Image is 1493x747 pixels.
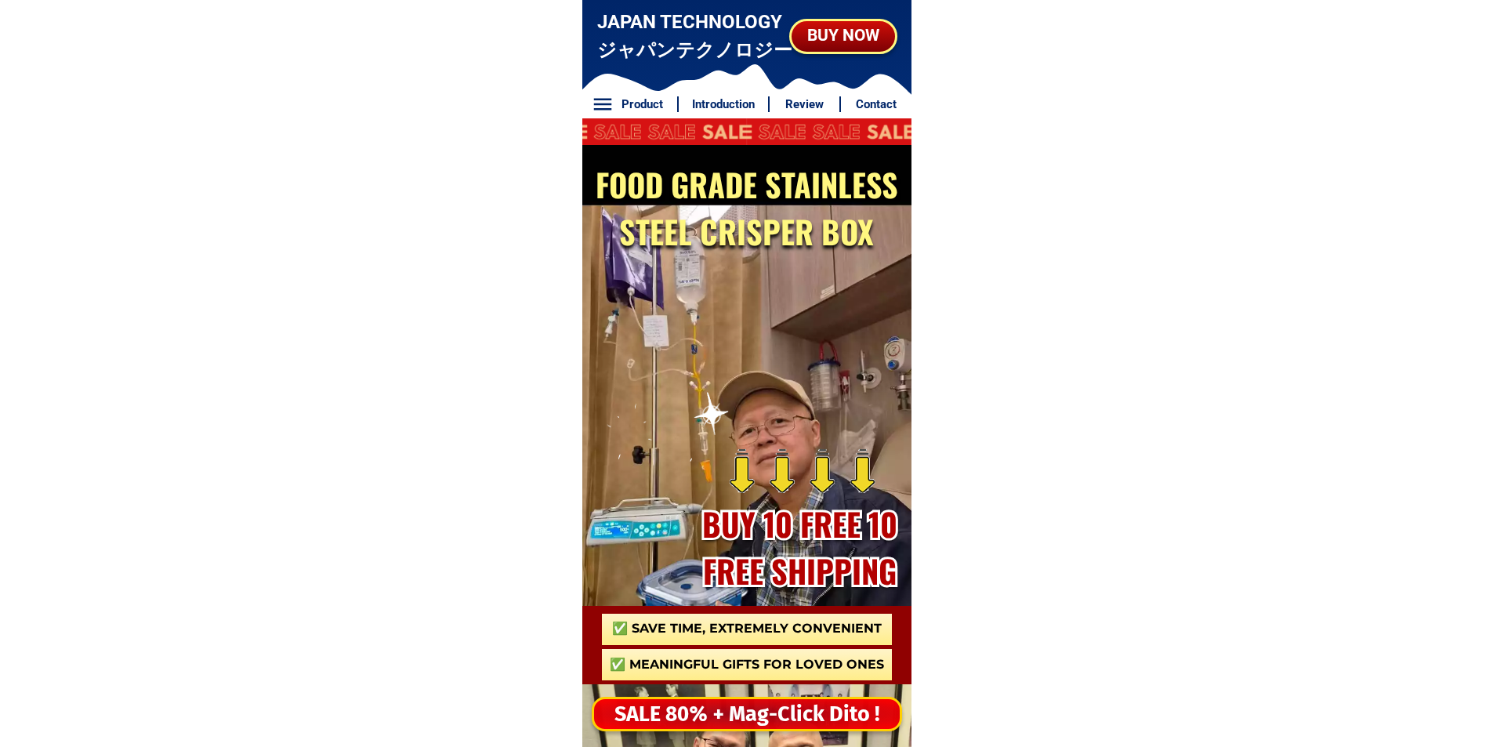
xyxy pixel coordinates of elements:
h6: Introduction [687,96,759,114]
h6: Contact [850,96,903,114]
h2: FOOD GRADE STAINLESS STEEL CRISPER BOX [587,161,906,255]
h3: ✅ Save time, Extremely convenient [602,619,892,638]
div: BUY NOW [792,24,895,49]
div: SALE 80% + Mag-Click Dito ! [594,698,900,731]
h3: ✅ Meaningful gifts for loved ones [602,655,892,674]
h6: Product [615,96,669,114]
h3: JAPAN TECHNOLOGY ジャパンテクノロジー [597,8,794,64]
h6: Review [778,96,832,114]
h2: BUY 10 FREE 10 FREE SHIPPING [687,500,913,594]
